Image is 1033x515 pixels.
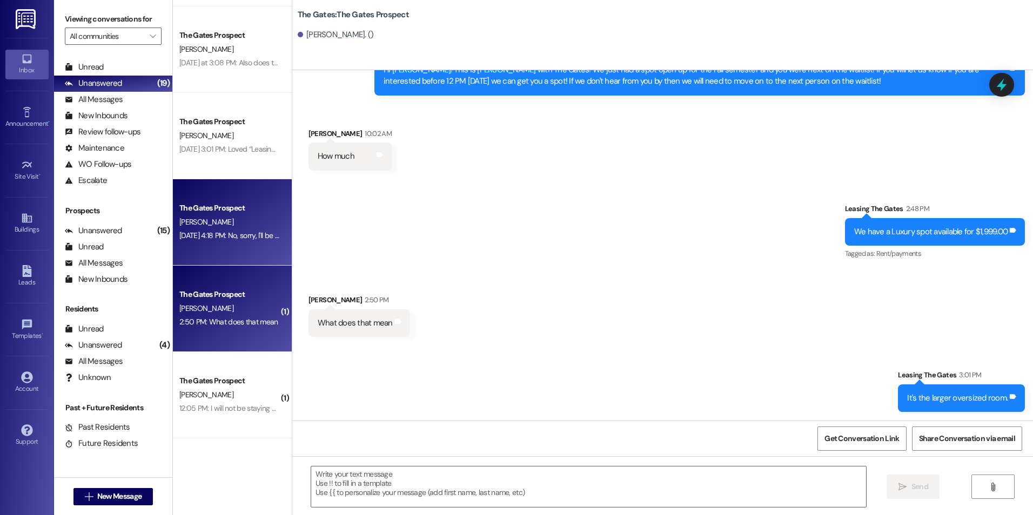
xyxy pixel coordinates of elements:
div: Past Residents [65,422,130,433]
div: Prospects [54,205,172,216]
span: Send [911,481,928,492]
div: [PERSON_NAME]. () [298,29,374,40]
span: • [48,118,50,126]
div: The Gates Prospect [179,289,279,300]
div: (4) [157,337,172,354]
div: 12:05 PM: I will not be staying at the gates [179,403,309,413]
div: The Gates Prospect [179,375,279,387]
a: Site Visit • [5,156,49,185]
div: [DATE] 3:01 PM: Loved “Leasing The Gates (The Gates): You are totally okay! It looks like that ha... [179,144,521,154]
div: Maintenance [65,143,124,154]
button: Share Conversation via email [912,426,1022,451]
div: Unread [65,241,104,253]
button: New Message [73,488,153,505]
a: Buildings [5,209,49,238]
img: ResiDesk Logo [16,9,38,29]
div: All Messages [65,94,123,105]
div: Future Residents [65,438,138,449]
div: 2:50 PM: What does that mean [179,317,278,327]
input: All communities [70,28,144,45]
div: Residents [54,303,172,315]
div: 2:50 PM [362,294,388,306]
div: Review follow-ups [65,126,140,138]
span: [PERSON_NAME] [179,390,233,399]
a: Inbox [5,50,49,79]
div: 3:01 PM [956,369,981,381]
a: Support [5,421,49,450]
div: All Messages [65,257,123,269]
div: How much [318,151,354,162]
div: HI [PERSON_NAME]! This is [PERSON_NAME] with The Gates! We just had a spot open up for the Fall s... [384,64,1008,87]
div: It's the larger oversized room. [907,392,1008,404]
span: Get Conversation Link [824,433,899,444]
div: Unread [65,62,104,73]
a: Leads [5,262,49,291]
button: Get Conversation Link [817,426,906,451]
span: • [42,330,43,338]
div: Tagged as: [845,246,1025,261]
div: Unanswered [65,225,122,236]
div: Unanswered [65,78,122,89]
div: The Gates Prospect [179,202,279,214]
div: 10:02 AM [362,128,392,139]
span: [PERSON_NAME] [179,217,233,227]
div: [PERSON_NAME] [308,128,392,143]
div: The Gates Prospect [179,116,279,127]
label: Viewing conversations for [65,11,162,28]
div: (19) [155,75,172,92]
span: [PERSON_NAME] [179,303,233,313]
span: Share Conversation via email [919,433,1015,444]
div: New Inbounds [65,110,128,121]
span: [PERSON_NAME] [179,131,233,140]
a: Templates • [5,315,49,344]
div: What does that mean [318,317,393,329]
i:  [898,483,907,491]
div: The Gates Prospect [179,30,279,41]
div: [PERSON_NAME] [308,294,410,309]
div: We have a Luxury spot available for $1,999.00 [854,226,1008,238]
i:  [989,483,997,491]
div: Leasing The Gates [898,369,1025,384]
div: New Inbounds [65,274,128,285]
button: Send [887,475,940,499]
div: Past + Future Residents [54,402,172,414]
div: 2:48 PM [903,203,929,214]
span: • [39,171,41,179]
div: [DATE] 4:18 PM: No, sorry, I'll be living somewhere else in the winter [179,231,383,240]
i:  [85,492,93,501]
div: Unread [65,323,104,335]
div: [DATE] at 3:08 PM: Also does that price include the cheaper price because I signed a year long le... [179,58,497,67]
span: [PERSON_NAME] [179,44,233,54]
div: (15) [155,222,172,239]
div: Unanswered [65,340,122,351]
div: Unknown [65,372,111,383]
div: Leasing The Gates [845,203,1025,218]
i:  [150,32,156,40]
span: Rent/payments [876,249,922,258]
div: All Messages [65,356,123,367]
a: Account [5,368,49,397]
div: Escalate [65,175,107,186]
span: New Message [97,491,142,502]
b: The Gates: The Gates Prospect [298,9,409,21]
div: WO Follow-ups [65,159,131,170]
